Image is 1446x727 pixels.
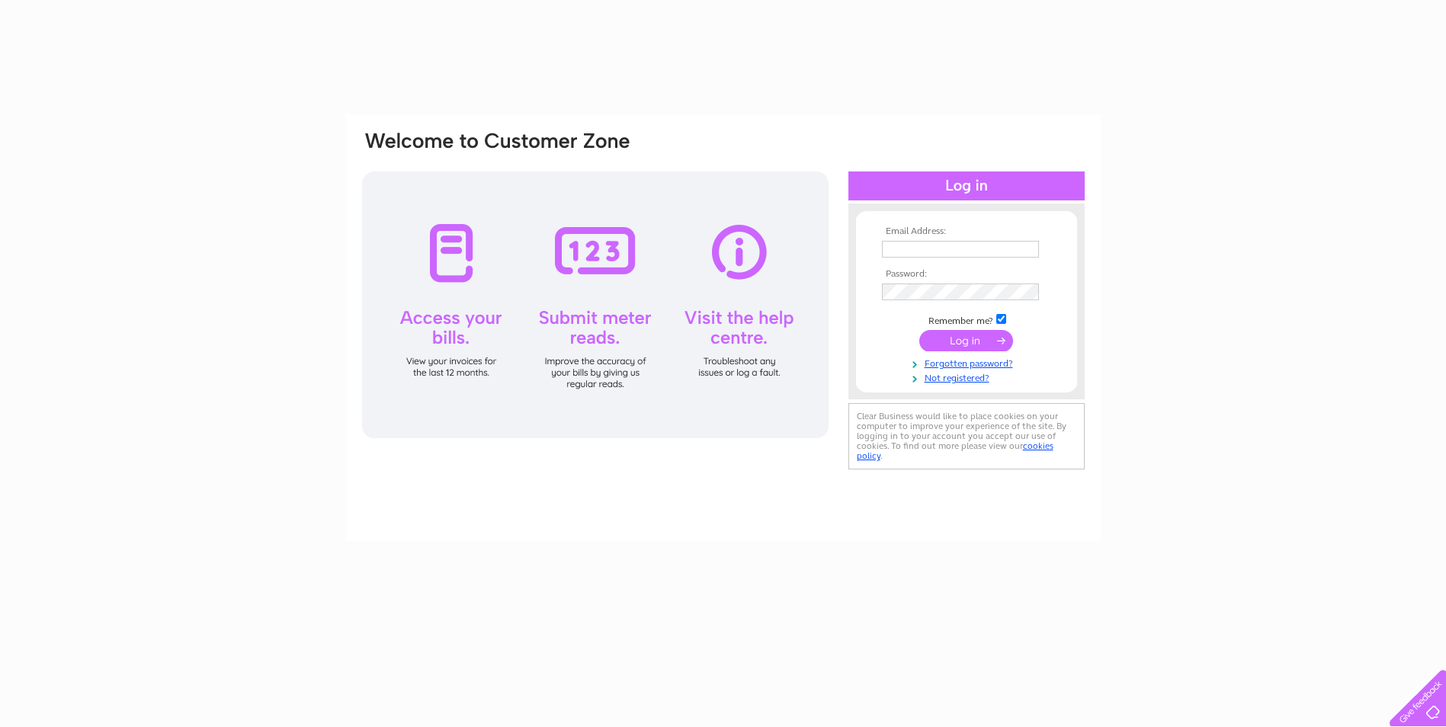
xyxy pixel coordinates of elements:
[878,312,1055,327] td: Remember me?
[878,269,1055,280] th: Password:
[848,403,1085,469] div: Clear Business would like to place cookies on your computer to improve your experience of the sit...
[919,330,1013,351] input: Submit
[878,226,1055,237] th: Email Address:
[857,440,1053,461] a: cookies policy
[882,370,1055,384] a: Not registered?
[882,355,1055,370] a: Forgotten password?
